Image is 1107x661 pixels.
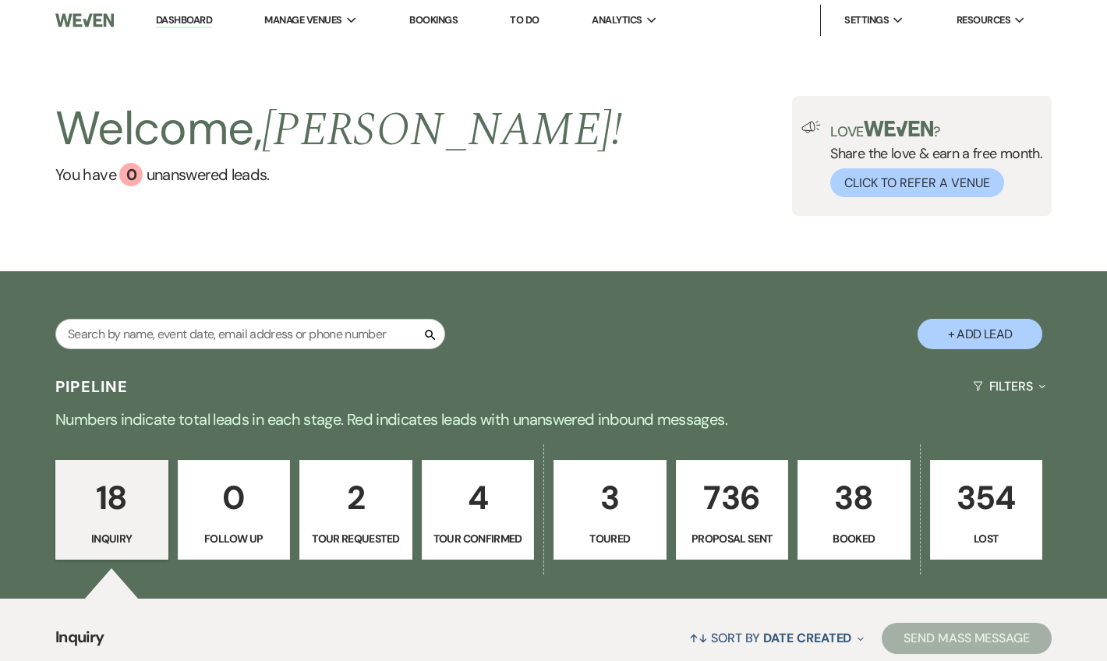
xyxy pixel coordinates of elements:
[309,472,402,524] p: 2
[432,530,525,547] p: Tour Confirmed
[689,630,708,646] span: ↑↓
[55,96,622,163] h2: Welcome,
[55,460,168,560] a: 18Inquiry
[864,121,933,136] img: weven-logo-green.svg
[940,472,1033,524] p: 354
[65,530,158,547] p: Inquiry
[808,530,900,547] p: Booked
[844,12,889,28] span: Settings
[119,163,143,186] div: 0
[801,121,821,133] img: loud-speaker-illustration.svg
[432,472,525,524] p: 4
[686,472,779,524] p: 736
[683,617,870,659] button: Sort By Date Created
[55,625,104,659] span: Inquiry
[264,12,341,28] span: Manage Venues
[957,12,1010,28] span: Resources
[798,460,911,560] a: 38Booked
[808,472,900,524] p: 38
[55,4,114,37] img: Weven Logo
[55,319,445,349] input: Search by name, event date, email address or phone number
[188,530,281,547] p: Follow Up
[686,530,779,547] p: Proposal Sent
[409,13,458,27] a: Bookings
[763,630,851,646] span: Date Created
[592,12,642,28] span: Analytics
[830,121,1042,139] p: Love ?
[676,460,789,560] a: 736Proposal Sent
[940,530,1033,547] p: Lost
[882,623,1052,654] button: Send Mass Message
[930,460,1043,560] a: 354Lost
[422,460,535,560] a: 4Tour Confirmed
[830,168,1004,197] button: Click to Refer a Venue
[553,460,667,560] a: 3Toured
[918,319,1042,349] button: + Add Lead
[55,376,129,398] h3: Pipeline
[262,94,622,166] span: [PERSON_NAME] !
[55,163,622,186] a: You have 0 unanswered leads.
[65,472,158,524] p: 18
[188,472,281,524] p: 0
[299,460,412,560] a: 2Tour Requested
[564,472,656,524] p: 3
[564,530,656,547] p: Toured
[309,530,402,547] p: Tour Requested
[967,366,1052,407] button: Filters
[510,13,539,27] a: To Do
[156,13,212,28] a: Dashboard
[178,460,291,560] a: 0Follow Up
[821,121,1042,197] div: Share the love & earn a free month.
